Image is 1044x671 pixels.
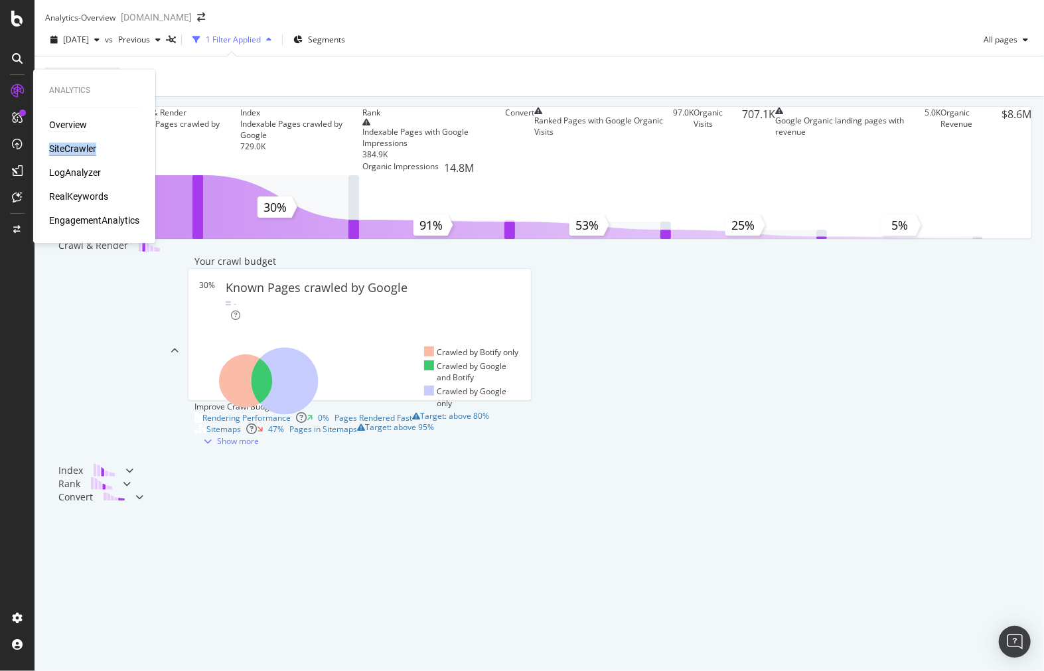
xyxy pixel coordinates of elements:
div: Organic Impressions [362,161,439,176]
span: Previous [113,34,150,45]
div: Show more [217,435,259,447]
div: Google Organic landing pages with revenue [775,115,925,137]
div: Analytics [49,85,139,96]
div: $8.6M [1002,107,1031,175]
a: SiteCrawler [49,143,96,156]
div: 729.0K [240,141,362,152]
div: 384.9K [362,149,505,160]
img: block-icon [91,477,112,490]
a: EngagementAnalytics [49,214,139,228]
button: 1 Filter Applied [187,29,277,50]
div: Organic Visits [694,107,737,175]
div: Crawl & Render [129,107,186,118]
span: vs [105,34,113,45]
div: Ranked Pages with Google Organic Visits [534,115,673,137]
a: RealKeywords [49,190,108,204]
div: Crawled by Botify only [424,346,519,358]
div: Crawled by Google only [424,386,520,408]
div: warning label [357,423,434,435]
div: 1 Filter Applied [206,34,261,45]
div: Known Pages crawled by Google [129,118,240,141]
div: [DOMAIN_NAME] [121,11,192,24]
img: block-icon [104,490,125,503]
button: Previous [113,29,166,50]
a: Overview [49,119,87,132]
button: [DATE] [45,29,105,50]
button: Segments [288,29,350,50]
div: 30% [199,279,226,321]
div: 5.0K [925,107,940,175]
span: All pages [978,34,1017,45]
a: Sitemaps47%Pages in Sitemapswarning label [194,423,525,435]
div: 804.9K [129,141,240,152]
text: 5% [892,217,909,233]
div: 97.0K [673,107,694,175]
div: warning label [412,412,489,423]
img: block-icon [139,239,160,252]
div: Rank [362,107,380,118]
img: Equal [226,301,231,305]
a: LogAnalyzer [49,167,101,180]
button: Show more [194,435,263,447]
span: Segments [308,34,345,45]
div: 14.8M [444,161,474,176]
div: Organic Revenue [940,107,996,175]
div: Convert [58,490,93,504]
div: Rank [58,477,80,490]
div: Indexable Pages with Google Impressions [362,126,505,149]
a: Rendering Performance0%Pages Rendered Fastwarning label [194,412,525,423]
span: 2025 Aug. 16th [63,34,89,45]
span: All [105,67,114,86]
div: Index [240,107,260,118]
button: All pages [978,29,1033,50]
div: arrow-right-arrow-left [197,13,205,22]
div: Indexable Pages crawled by Google [240,118,362,141]
text: 25% [732,217,755,233]
div: Convert [505,107,534,118]
text: 53% [576,217,599,233]
img: block-icon [94,464,115,477]
text: 91% [420,217,443,233]
div: Analytics - Overview [45,12,115,23]
div: - [234,297,237,310]
div: 707.1K [742,107,775,175]
div: Index [58,464,83,477]
text: 30% [264,199,287,215]
div: Your crawl budget [194,255,276,268]
div: Improve Crawl Budget [194,401,525,412]
div: Known Pages crawled by Google [226,279,408,297]
div: Crawled by Google and Botify [424,360,520,383]
div: Open Intercom Messenger [999,626,1031,658]
div: Crawl & Render [58,239,128,464]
